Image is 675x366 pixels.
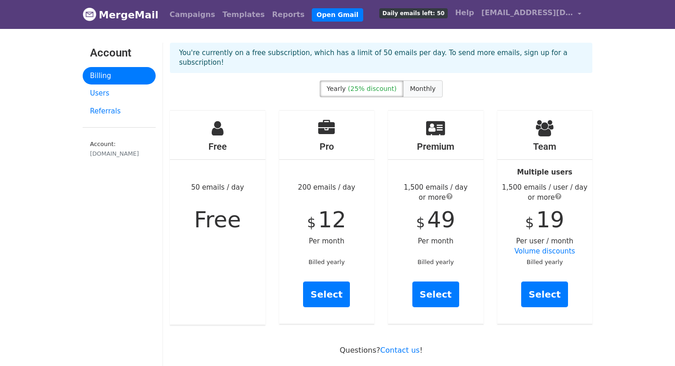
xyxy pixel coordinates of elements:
a: Open Gmail [312,8,363,22]
span: Yearly [326,85,346,92]
div: 200 emails / day Per month [279,111,375,324]
a: Daily emails left: 50 [376,4,451,22]
strong: Multiple users [517,168,572,176]
span: $ [416,214,425,231]
h3: Account [90,46,148,60]
h4: Team [497,141,593,152]
div: 1,500 emails / day or more [388,182,484,203]
h4: Pro [279,141,375,152]
small: Account: [90,141,148,158]
iframe: Chat Widget [629,322,675,366]
h4: Premium [388,141,484,152]
small: Billed yearly [309,259,345,265]
span: (25% discount) [348,85,397,92]
a: Select [521,282,568,307]
span: Daily emails left: 50 [379,8,448,18]
a: Templates [219,6,268,24]
a: Billing [83,67,156,85]
div: [DOMAIN_NAME] [90,149,148,158]
a: Help [451,4,478,22]
span: Free [194,207,241,232]
p: You're currently on a free subscription, which has a limit of 50 emails per day. To send more ema... [179,48,583,68]
a: Select [412,282,459,307]
img: MergeMail logo [83,7,96,21]
span: [EMAIL_ADDRESS][DOMAIN_NAME] [481,7,573,18]
a: Reports [269,6,309,24]
a: Campaigns [166,6,219,24]
a: MergeMail [83,5,158,24]
span: Monthly [410,85,436,92]
a: Select [303,282,350,307]
a: [EMAIL_ADDRESS][DOMAIN_NAME] [478,4,585,25]
div: Per month [388,111,484,324]
small: Billed yearly [527,259,563,265]
div: Widget de chat [629,322,675,366]
span: 12 [318,207,346,232]
a: Contact us [380,346,420,355]
p: Questions? ! [170,345,592,355]
div: Per user / month [497,111,593,324]
div: 1,500 emails / user / day or more [497,182,593,203]
span: 49 [427,207,455,232]
a: Volume discounts [514,247,575,255]
span: $ [307,214,316,231]
a: Users [83,84,156,102]
h4: Free [170,141,265,152]
a: Referrals [83,102,156,120]
small: Billed yearly [417,259,454,265]
span: 19 [536,207,564,232]
span: $ [525,214,534,231]
div: 50 emails / day [170,111,265,325]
